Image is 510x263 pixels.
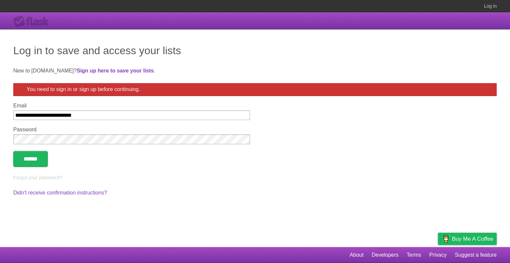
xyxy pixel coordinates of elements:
[13,16,53,28] div: Flask
[13,175,62,180] a: Forgot your password?
[372,249,398,261] a: Developers
[13,190,107,196] a: Didn't receive confirmation instructions?
[13,83,497,96] div: You need to sign in or sign up before continuing.
[77,68,154,73] a: Sign up here to save your lists
[455,249,497,261] a: Suggest a feature
[441,233,450,244] img: Buy me a coffee
[350,249,364,261] a: About
[13,43,497,59] h1: Log in to save and access your lists
[407,249,421,261] a: Terms
[13,127,250,133] label: Password
[13,103,250,109] label: Email
[429,249,447,261] a: Privacy
[13,67,497,75] p: New to [DOMAIN_NAME]? .
[452,233,493,245] span: Buy me a coffee
[438,233,497,245] a: Buy me a coffee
